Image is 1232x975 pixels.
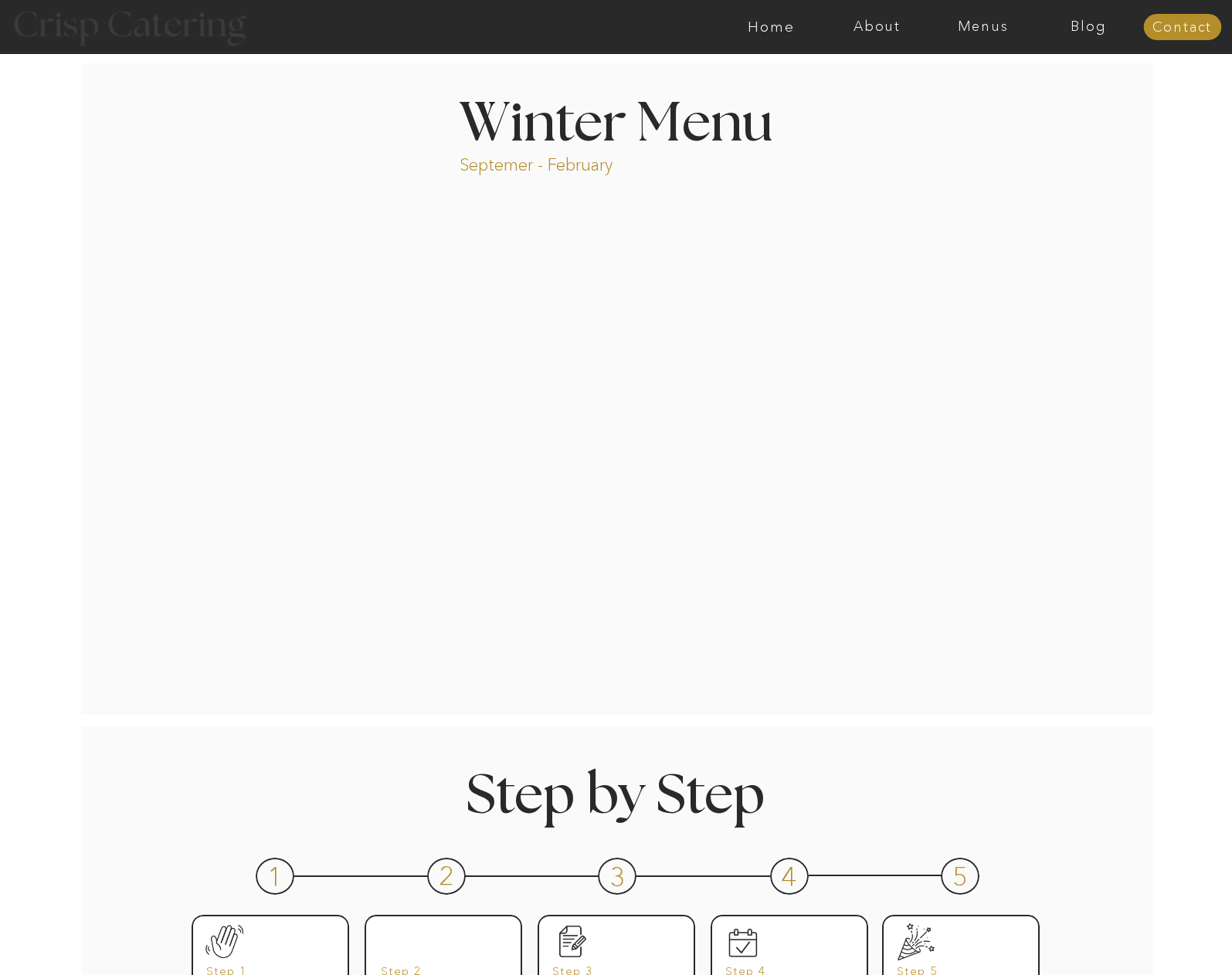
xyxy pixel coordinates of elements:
[609,863,627,885] h3: 3
[401,770,830,815] h1: Step by Step
[460,154,672,171] p: Septemer - February
[439,862,456,884] h3: 2
[267,863,285,885] h3: 1
[930,19,1036,35] a: Menus
[402,97,831,143] h1: Winter Menu
[824,19,930,35] a: About
[781,863,799,885] h3: 4
[718,19,824,35] a: Home
[952,863,970,885] h3: 5
[1143,20,1221,36] a: Contact
[1036,19,1142,35] a: Blog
